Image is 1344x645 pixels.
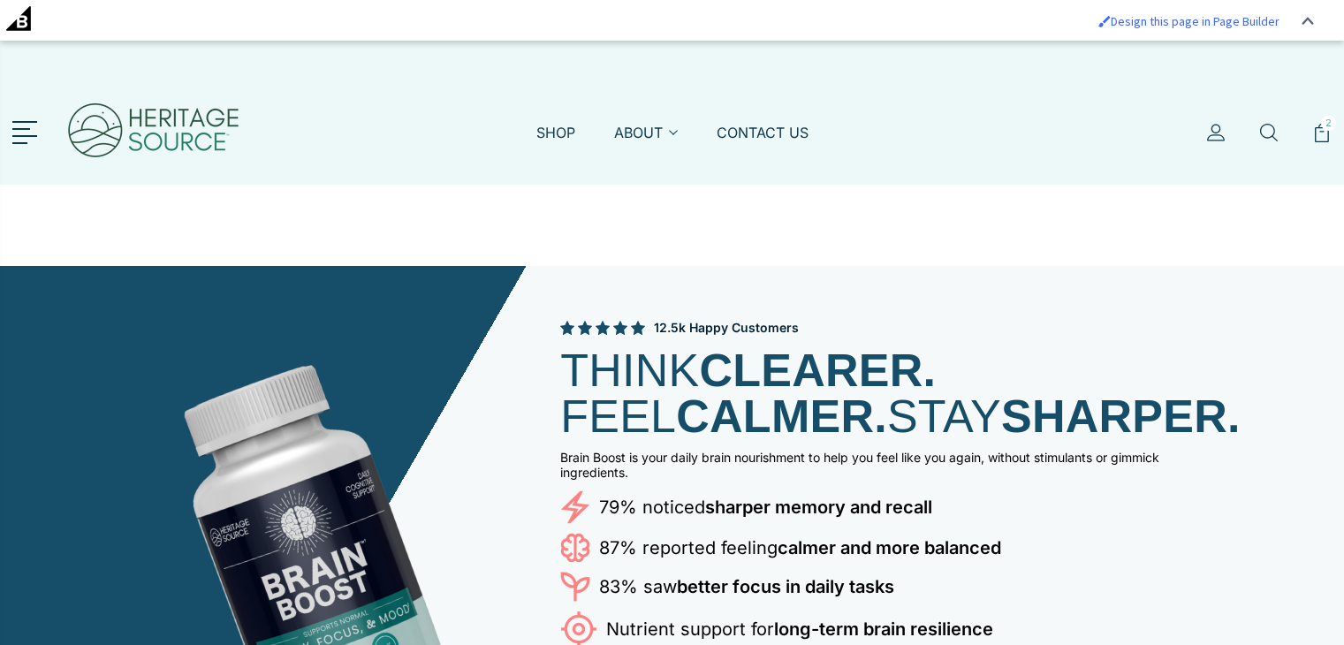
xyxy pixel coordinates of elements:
a: 2 [1312,123,1332,163]
span: 2 [1321,116,1336,131]
strong: calmer and more balanced [778,537,1001,558]
span: Design this page in Page Builder [1111,13,1279,29]
img: Close Admin Bar [1302,17,1314,25]
a: Enabled brush for page builder edit. Design this page in Page Builder [1090,4,1288,38]
strong: sharper memory and recall [705,497,932,518]
a: CONTACT US [717,123,809,163]
a: ABOUT [614,123,678,163]
strong: SHARPER. [1001,391,1241,442]
p: 79% noticed [599,493,932,521]
strong: long-term brain resilience [774,618,993,640]
span: 12.5k Happy Customers [654,319,799,337]
strong: CALMER. [676,391,887,442]
p: Brain Boost is your daily brain nourishment to help you feel like you again, without stimulants o... [560,450,1230,480]
p: Nutrient support for [606,615,993,643]
strong: CLEARER. [699,345,936,396]
img: Heritage Source [65,90,242,176]
strong: better focus in daily tasks [677,576,894,597]
a: SHOP [536,123,575,163]
p: 87% reported feeling [599,534,1001,562]
img: Enabled brush for page builder edit. [1098,15,1111,27]
h1: THINK FEEL STAY [560,347,1230,439]
p: 83% saw [599,573,894,601]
